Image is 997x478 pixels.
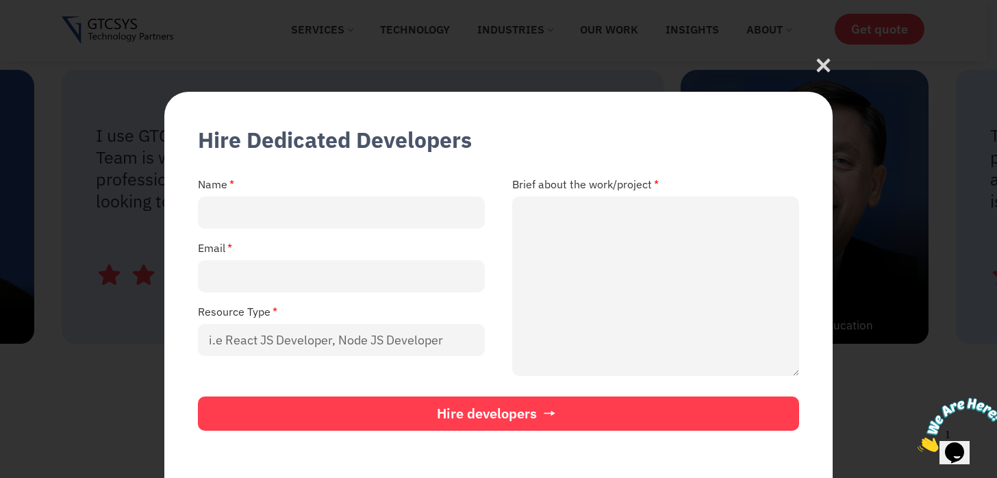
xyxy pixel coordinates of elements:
label: Email [198,242,232,260]
img: Chat attention grabber [5,5,90,60]
iframe: chat widget [912,392,997,457]
label: Name [198,179,234,197]
div: Hire Dedicated Developers [198,125,472,154]
label: Resource Type [198,306,277,324]
span: 1 [5,5,11,17]
label: Brief about the work/project [512,179,659,197]
button: Hire developers [198,397,799,431]
form: New Form [198,179,799,431]
span: Hire developers [437,407,537,420]
input: i.e React JS Developer, Node JS Developer [198,324,485,356]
